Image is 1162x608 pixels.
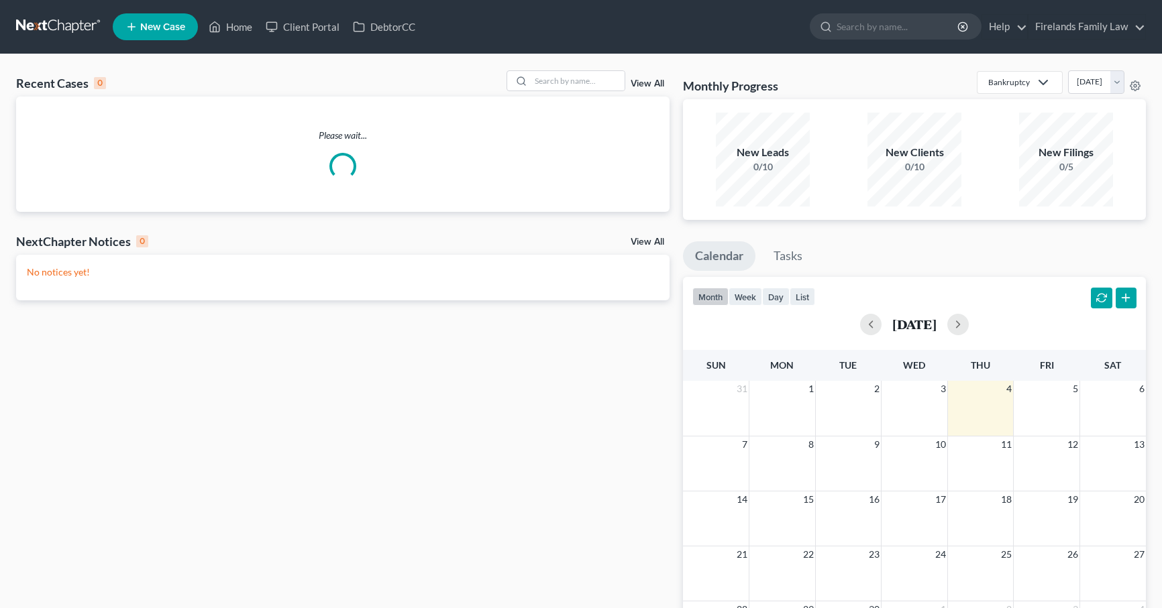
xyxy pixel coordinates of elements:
span: 16 [867,491,881,507]
div: 0 [94,77,106,89]
a: View All [631,237,664,247]
span: 7 [741,436,749,452]
div: 0/5 [1019,160,1113,174]
span: 14 [735,491,749,507]
span: Wed [903,359,925,371]
span: 25 [1000,546,1013,562]
span: 9 [873,436,881,452]
a: DebtorCC [346,15,422,39]
h2: [DATE] [892,317,937,331]
div: New Clients [867,145,961,160]
input: Search by name... [837,14,959,39]
div: 0/10 [867,160,961,174]
button: month [692,288,729,306]
span: 6 [1138,381,1146,397]
button: list [790,288,815,306]
span: 4 [1005,381,1013,397]
a: View All [631,79,664,88]
span: 12 [1066,436,1079,452]
span: 20 [1132,491,1146,507]
span: Tue [839,359,857,371]
span: 23 [867,546,881,562]
span: Sat [1104,359,1121,371]
p: Please wait... [16,129,670,142]
h3: Monthly Progress [683,78,778,94]
span: 17 [934,491,947,507]
span: 1 [807,381,815,397]
span: 27 [1132,546,1146,562]
span: 21 [735,546,749,562]
span: Thu [971,359,990,371]
div: New Leads [716,145,810,160]
div: New Filings [1019,145,1113,160]
span: 15 [802,491,815,507]
span: 2 [873,381,881,397]
span: 11 [1000,436,1013,452]
div: NextChapter Notices [16,233,148,249]
span: 24 [934,546,947,562]
a: Tasks [761,241,814,271]
div: Bankruptcy [988,76,1030,88]
button: day [762,288,790,306]
p: No notices yet! [27,265,659,279]
span: Mon [770,359,794,371]
a: Help [982,15,1027,39]
input: Search by name... [531,71,625,90]
span: 13 [1132,436,1146,452]
span: 31 [735,381,749,397]
span: New Case [140,22,185,32]
span: 3 [939,381,947,397]
span: 26 [1066,546,1079,562]
a: Home [202,15,259,39]
div: Recent Cases [16,75,106,91]
span: 8 [807,436,815,452]
a: Firelands Family Law [1028,15,1145,39]
span: 22 [802,546,815,562]
a: Client Portal [259,15,346,39]
div: 0/10 [716,160,810,174]
span: Fri [1040,359,1054,371]
a: Calendar [683,241,755,271]
div: 0 [136,235,148,247]
span: 18 [1000,491,1013,507]
span: 19 [1066,491,1079,507]
span: 10 [934,436,947,452]
span: 5 [1071,381,1079,397]
button: week [729,288,762,306]
span: Sun [706,359,726,371]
